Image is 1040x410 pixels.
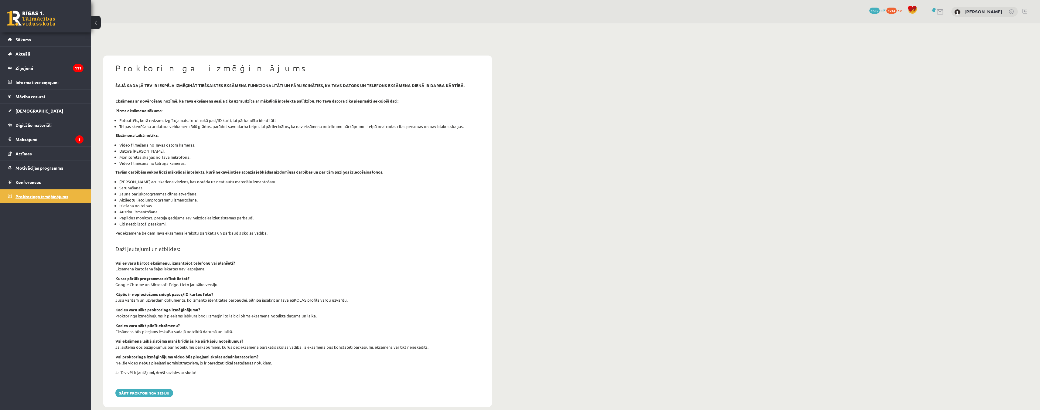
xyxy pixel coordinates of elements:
strong: Kad es varu sākt pildīt eksāmenu? [115,323,180,328]
a: 1214 xp [886,8,905,12]
a: Maksājumi1 [8,132,84,146]
span: Konferences [15,179,41,185]
p: Jūsu vārdam un uzvārdam dokumentā, ko izmanto identitātes pārbaudei, pilnībā jāsakrīt ar Tava eSK... [115,297,480,303]
strong: Kad es varu sākt proktoringa izmēģinājumu? [115,307,200,312]
span: Proktoringa izmēģinājums [15,194,68,199]
span: mP [881,8,885,12]
a: 1555 mP [869,8,885,12]
strong: Eksāmena laikā notiks: [115,133,159,138]
i: 1 [75,135,84,144]
legend: Ziņojumi [15,61,84,75]
h1: Proktoringa izmēģinājums [115,63,480,73]
a: Atzīmes [8,147,84,161]
span: Mācību resursi [15,94,45,99]
i: 111 [73,64,84,72]
li: Jauna pārlūkprogrammas cilnes atvēršana. [119,191,480,197]
strong: šajā sadaļā tev ir iespēja izmēģināt tiešsaistes eksāmena funkcionalitāti un pārliecināties, ka t... [115,83,465,88]
a: Proktoringa izmēģinājums [8,189,84,203]
li: Sarunāšanās. [119,185,480,191]
li: Papildus monitors, pretējā gadījumā Tev neizdosies iziet sistēmas pārbaudi. [119,215,480,221]
strong: Pirms eksāmena sākuma: [115,108,162,113]
a: Ziņojumi111 [8,61,84,75]
strong: Kāpēc ir nepieciešams sniegt pases/ID kartes foto? [115,292,213,297]
a: [PERSON_NAME] [964,8,1002,15]
a: Rīgas 1. Tālmācības vidusskola [7,11,55,26]
strong: Vai eksāmena laikā sistēma mani brīdīnās, ka pārkāpju noteikumus? [115,338,243,344]
p: Eksāmena kārtošana šajās iekārtās nav iespējama. [115,266,480,272]
span: xp [898,8,902,12]
a: Mācību resursi [8,90,84,103]
li: Iziešana no telpas. [119,203,480,209]
li: Fotoattēls, kurā redzams izglītojamais, turot rokā pasi/ID karti, lai pārbaudītu identitāti. [119,117,480,124]
span: Motivācijas programma [15,165,63,171]
li: [PERSON_NAME] acu skatiena virziens, kas norāda uz neatļautu materiālu izmantošanu. [119,179,480,185]
p: Google Chrome un Microsoft Edge. Lieto jaunāko versiju. [115,282,480,288]
a: Digitālie materiāli [8,118,84,132]
p: Nē, šie video nebūs pieejami administratoriem, jo ir paredzēti tikai testēšanas nolūkiem. [115,360,480,366]
legend: Maksājumi [15,132,84,146]
li: Telpas skenēšana ar datora vebkameru 360 grādos, parādot savu darba telpu, lai pārliecinātos, ka ... [119,124,480,130]
strong: Eksāmens ar novērošanu nozīmē, ka Tava eksāmena sesija tiks uzraudzīta ar mākslīgā intelekta palī... [115,98,398,103]
span: Digitālie materiāli [15,122,52,128]
strong: Tavām darbībām sekos līdzi mākslīgai intelekts, kurš nekavējoties atpazīs jebkādas aizdomīgas dar... [115,169,383,175]
strong: Vai proktoringa izmēģinājuma video būs pieejami skolas administratoriem? [115,354,258,359]
li: Video filmēšana no Tavas datora kameras. [119,142,480,148]
span: 1214 [886,8,897,14]
li: Citi neatbilstoši pasākumi. [119,221,480,227]
span: Aktuāli [15,51,30,56]
a: Motivācijas programma [8,161,84,175]
img: Karolīna Kalve [954,9,960,15]
span: Sākums [15,37,31,42]
p: Jā, sistēma dos paziņojumus par noteikumu pārkāpumiem, kurus pēc eksāmena pārskatīs skolas vadība... [115,344,480,350]
a: Aktuāli [8,47,84,61]
a: [DEMOGRAPHIC_DATA] [8,104,84,118]
li: Aizliegtu lietojumprogrammu izmantošana. [119,197,480,203]
a: Sākums [8,32,84,46]
p: Eksāmens būs pieejams ieskaišu sadaļā noteiktā datumā un laikā. [115,329,480,335]
span: 1555 [869,8,880,14]
p: Proktoringa izmēģinājums ir pieejams jebkurā brīdī. Izmēģini to laicīgi pirms eksāmena noteiktā d... [115,313,480,319]
li: Monitorētas skaņas no Tava mikrofona. [119,154,480,160]
p: Ja Tev vēl ir jautājumi, droši sazinies ar skolu! [115,370,480,376]
li: Austiņu izmantošana. [119,209,480,215]
a: Konferences [8,175,84,189]
legend: Informatīvie ziņojumi [15,75,84,89]
span: Atzīmes [15,151,32,156]
strong: Kuras pārlūkprogrammas drīkst lietot? [115,276,189,281]
a: Informatīvie ziņojumi [8,75,84,89]
button: Sākt proktoringa sesiju [115,389,173,397]
span: [DEMOGRAPHIC_DATA] [15,108,63,114]
h2: Daži jautājumi un atbildes: [115,246,480,252]
li: Video filmēšana no tālruņa kameras. [119,160,480,166]
p: Pēc eksāmena beigām Tava eksāmena ierakstu pārskatīs un pārbaudīs skolas vadība. [115,230,480,236]
strong: Vai es varu kārtot eksāmenu, izmantojot telefonu vai planšeti? [115,260,235,266]
li: Datora [PERSON_NAME]. [119,148,480,154]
